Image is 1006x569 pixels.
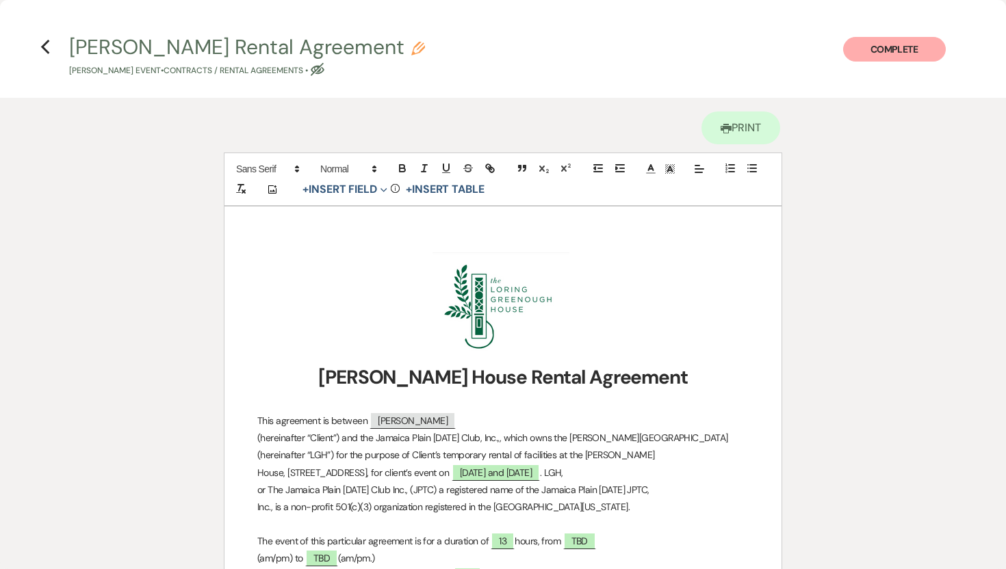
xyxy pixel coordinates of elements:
button: +Insert Table [401,181,489,198]
p: This agreement is between [257,412,749,429]
p: Inc., is a non-profit 501(c)(3) organization registered in the [GEOGRAPHIC_DATA][US_STATE]. [257,499,749,516]
span: TBD [305,549,338,566]
span: + [302,184,309,195]
p: The event of this particular agreement is for a duration of hours, from [257,533,749,550]
p: House, [STREET_ADDRESS], for client’s event on . LGH, [257,464,749,481]
span: + [406,184,412,195]
p: (hereinafter “LGH”) for the purpose of Client’s temporary rental of facilities at the [PERSON_NAME] [257,447,749,464]
span: TBD [563,532,596,549]
span: Text Color [641,161,660,177]
p: (am/pm) to (am/pm.) [257,550,749,567]
p: [PERSON_NAME] Event • Contracts / Rental Agreements • [69,64,425,77]
span: [DATE] and [DATE] [452,464,540,481]
p: or The Jamaica Plain [DATE] Club Inc., (JPTC) a registered name of the Jamaica Plain [DATE] JPTC, [257,481,749,499]
span: 13 [491,532,515,549]
p: (hereinafter “Client”) and the Jamaica Plain [DATE] Club, Inc.,, which owns the [PERSON_NAME][GEO... [257,429,749,447]
span: Header Formats [314,161,381,177]
span: Text Background Color [660,161,680,177]
a: Print [701,111,780,144]
img: Screenshot 2025-08-12 at 2.57.46 PM.png [433,252,569,360]
span: [PERSON_NAME] [370,412,456,429]
button: Insert Field [298,181,392,198]
button: [PERSON_NAME] Rental Agreement[PERSON_NAME] Event•Contracts / Rental Agreements • [69,37,425,77]
button: Complete [843,37,946,62]
strong: [PERSON_NAME] House Rental Agreement [318,365,688,390]
span: Alignment [690,161,709,177]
